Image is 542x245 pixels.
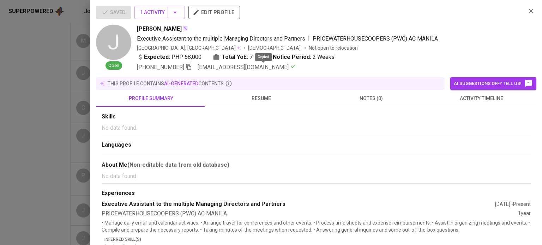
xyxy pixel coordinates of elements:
span: Open [106,62,122,69]
p: No data found. [102,124,531,132]
span: [PHONE_NUMBER] [137,64,184,71]
div: PRICEWATERHOUSECOOPERS (PWC) AC MANILA [102,210,518,218]
b: Notice Period: [273,53,311,61]
div: 1 year [518,210,531,218]
p: Inferred Skill(s) [104,236,531,243]
button: edit profile [188,6,240,19]
img: magic_wand.svg [182,25,188,31]
div: 2 Weeks [264,53,335,61]
span: profile summary [100,94,202,103]
div: [DATE] - Present [495,201,531,208]
div: Executive Assistant to the multiple Managing Directors and Partners [102,200,495,208]
b: (Non-editable data from old database) [127,161,229,168]
span: 1 Activity [140,8,179,17]
span: notes (0) [320,94,422,103]
span: PRICEWATERHOUSECOOPERS (PWC) AC MANILA [313,35,438,42]
span: edit profile [194,8,234,17]
span: | [308,35,310,43]
span: resume [210,94,312,103]
span: [DEMOGRAPHIC_DATA] [248,44,302,51]
div: PHP 68,000 [137,53,201,61]
b: Expected: [144,53,170,61]
b: Total YoE: [222,53,248,61]
div: J [96,25,131,60]
span: AI-generated [164,81,198,86]
p: this profile contains contents [108,80,224,87]
span: AI suggestions off? Tell us! [454,79,533,88]
div: Skills [102,113,531,121]
p: • Manage daily email and calendar activities. • Arrange travel for conferences and other events. ... [102,219,531,233]
a: edit profile [188,9,240,15]
button: AI suggestions off? Tell us! [450,77,536,90]
div: About Me [102,161,531,169]
div: [GEOGRAPHIC_DATA], [GEOGRAPHIC_DATA] [137,44,241,51]
div: Experiences [102,189,531,197]
span: Executive Assistant to the multiple Managing Directors and Partners [137,35,305,42]
p: Not open to relocation [309,44,358,51]
span: [PERSON_NAME] [137,25,182,33]
div: Languages [102,141,531,149]
button: 1 Activity [134,6,185,19]
span: activity timeline [430,94,532,103]
p: No data found. [102,172,531,180]
span: 7 [249,53,253,61]
span: [EMAIL_ADDRESS][DOMAIN_NAME] [198,64,289,71]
